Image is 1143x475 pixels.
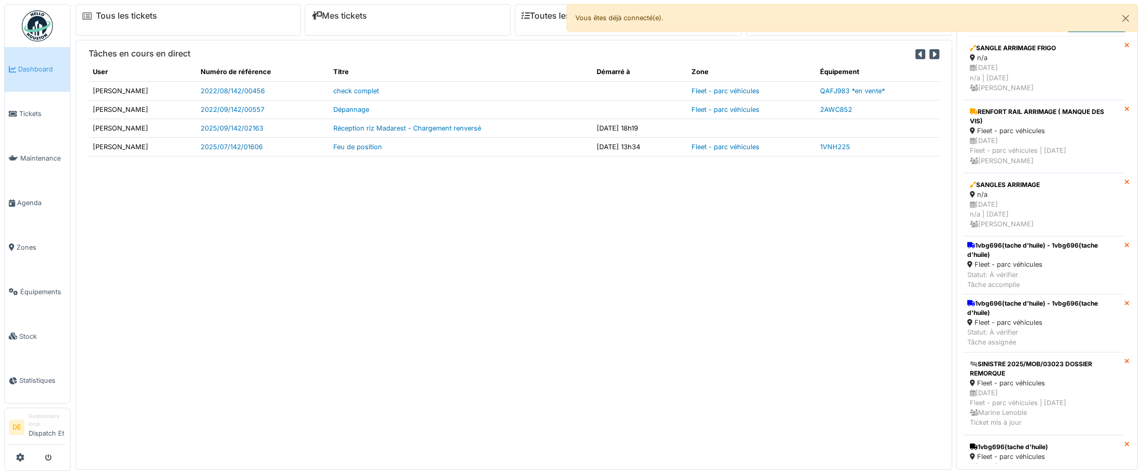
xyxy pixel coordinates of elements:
[967,270,1120,290] div: Statut: À vérifier Tâche accomplie
[970,442,1118,452] div: 1vbg696(tache d'huile)
[970,53,1118,63] div: n/a
[967,318,1120,327] div: Fleet - parc véhicules
[820,87,885,95] a: QAFJ983 *en vente*
[18,64,66,74] span: Dashboard
[5,314,70,358] a: Stock
[592,138,687,156] td: [DATE] 13h34
[19,376,66,385] span: Statistiques
[333,87,379,95] a: check complet
[1114,5,1137,32] button: Close
[89,100,196,119] td: [PERSON_NAME]
[692,87,759,95] a: Fleet - parc véhicules
[5,136,70,181] a: Maintenance
[970,126,1118,136] div: Fleet - parc véhicules
[521,11,599,21] a: Toutes les tâches
[22,10,53,41] img: Badge_color-CXgf-gQk.svg
[29,412,66,442] li: Dispatch Et
[963,36,1124,100] a: SANGLE ARRIMAGE FRIGO n/a [DATE]n/a | [DATE] [PERSON_NAME]
[970,388,1118,428] div: [DATE] Fleet - parc véhicules | [DATE] Marine Lenoble Ticket mis à jour
[19,332,66,341] span: Stock
[20,287,66,297] span: Équipements
[29,412,66,428] div: Gestionnaire local
[816,63,939,81] th: Équipement
[963,352,1124,435] a: SINISTRE 2025/MOB/03023 DOSSIER REMORQUE Fleet - parc véhicules [DATE]Fleet - parc véhicules | [D...
[963,100,1124,173] a: RENFORT RAIL ARRIMAGE ( MANQUE DES VIS) Fleet - parc véhicules [DATE]Fleet - parc véhicules | [DA...
[970,199,1118,229] div: [DATE] n/a | [DATE] [PERSON_NAME]
[820,143,850,151] a: 1VNH225
[970,452,1118,462] div: Fleet - parc véhicules
[89,81,196,100] td: [PERSON_NAME]
[17,242,66,252] span: Zones
[970,180,1118,190] div: SANGLES ARRIMAGE
[963,173,1124,237] a: SANGLES ARRIMAGE n/a [DATE]n/a | [DATE] [PERSON_NAME]
[692,143,759,151] a: Fleet - parc véhicules
[20,153,66,163] span: Maintenance
[970,378,1118,388] div: Fleet - parc véhicules
[970,63,1118,93] div: [DATE] n/a | [DATE] [PERSON_NAME]
[567,4,1138,32] div: Vous êtes déjà connecté(e).
[312,11,367,21] a: Mes tickets
[333,143,382,151] a: Feu de position
[201,143,263,151] a: 2025/07/142/01606
[201,87,265,95] a: 2022/08/142/00456
[5,181,70,225] a: Agenda
[5,225,70,270] a: Zones
[89,49,190,59] h6: Tâches en cours en direct
[820,106,852,113] a: 2AWC852
[970,359,1118,378] div: SINISTRE 2025/MOB/03023 DOSSIER REMORQUE
[967,327,1120,347] div: Statut: À vérifier Tâche assignée
[96,11,157,21] a: Tous les tickets
[967,241,1120,260] div: 1vbg696(tache d'huile) - 1vbg696(tache d'huile)
[687,63,816,81] th: Zone
[333,106,369,113] a: Dépannage
[967,260,1120,269] div: Fleet - parc véhicules
[9,412,66,445] a: DE Gestionnaire localDispatch Et
[201,124,263,132] a: 2025/09/142/02163
[592,119,687,137] td: [DATE] 18h19
[692,106,759,113] a: Fleet - parc véhicules
[970,190,1118,199] div: n/a
[93,68,108,76] span: translation missing: fr.shared.user
[9,420,24,435] li: DE
[963,236,1124,294] a: 1vbg696(tache d'huile) - 1vbg696(tache d'huile) Fleet - parc véhicules Statut: À vérifierTâche ac...
[592,63,687,81] th: Démarré à
[5,47,70,92] a: Dashboard
[970,44,1118,53] div: SANGLE ARRIMAGE FRIGO
[196,63,330,81] th: Numéro de référence
[5,269,70,314] a: Équipements
[970,136,1118,166] div: [DATE] Fleet - parc véhicules | [DATE] [PERSON_NAME]
[19,109,66,119] span: Tickets
[970,107,1118,126] div: RENFORT RAIL ARRIMAGE ( MANQUE DES VIS)
[963,294,1124,352] a: 1vbg696(tache d'huile) - 1vbg696(tache d'huile) Fleet - parc véhicules Statut: À vérifierTâche as...
[17,198,66,208] span: Agenda
[5,358,70,403] a: Statistiques
[329,63,592,81] th: Titre
[5,92,70,136] a: Tickets
[333,124,481,132] a: Réception riz Madarest - Chargement renversé
[89,119,196,137] td: [PERSON_NAME]
[89,138,196,156] td: [PERSON_NAME]
[201,106,264,113] a: 2022/09/142/00557
[967,299,1120,318] div: 1vbg696(tache d'huile) - 1vbg696(tache d'huile)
